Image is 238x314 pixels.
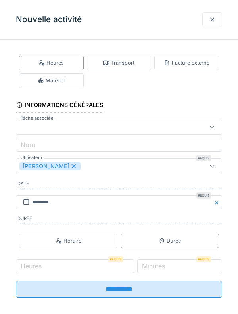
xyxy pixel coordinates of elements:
div: Informations générales [16,99,103,113]
label: Tâche associée [19,115,55,122]
label: Date [17,180,222,189]
div: Transport [103,59,134,67]
div: [PERSON_NAME] [19,162,81,170]
label: Durée [17,215,222,224]
div: Requis [108,256,123,262]
div: Facture externe [164,59,209,67]
div: Requis [196,192,211,199]
div: Durée [159,237,181,245]
div: Requis [196,155,211,161]
div: Heures [38,59,64,67]
div: Matériel [38,77,65,84]
button: Close [213,195,222,209]
label: Utilisateur [19,154,44,161]
label: Minutes [140,261,167,271]
div: Horaire [56,237,81,245]
label: Nom [19,140,36,149]
label: Heures [19,261,43,271]
div: Requis [196,256,211,262]
h3: Nouvelle activité [16,15,82,25]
